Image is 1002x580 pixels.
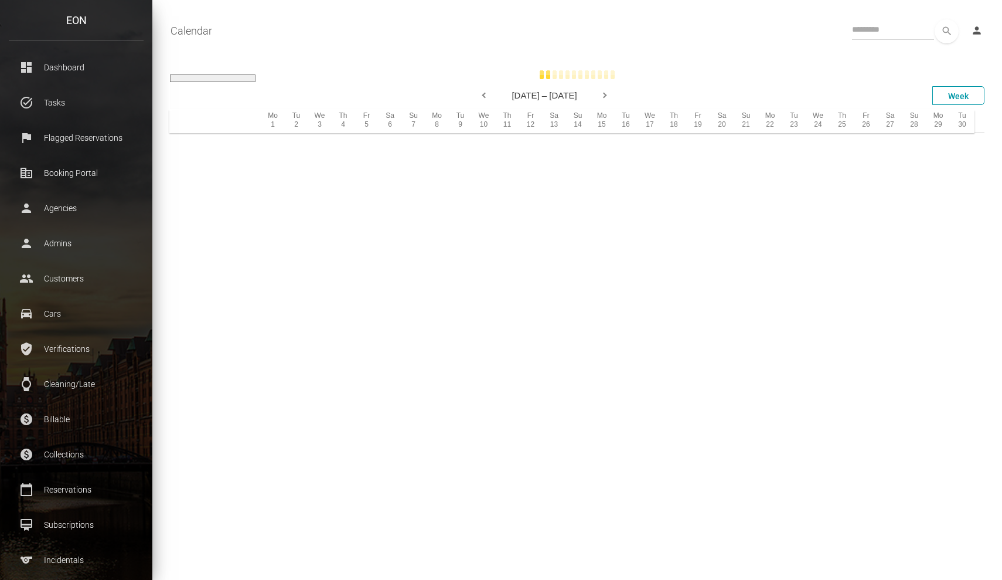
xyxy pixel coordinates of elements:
[378,110,401,133] div: Sa 6
[686,110,710,133] div: Fr 19
[331,110,355,133] div: Th 4
[9,194,144,223] a: person Agencies
[18,411,135,428] p: Billable
[472,110,495,133] div: We 10
[9,88,144,117] a: task_alt Tasks
[782,110,806,133] div: Tu 23
[18,305,135,323] p: Cars
[401,110,425,133] div: Su 7
[18,235,135,252] p: Admins
[971,25,983,36] i: person
[565,110,589,133] div: Su 14
[308,110,331,133] div: We 3
[425,110,448,133] div: Mo 8
[18,375,135,393] p: Cleaning/Late
[9,369,144,399] a: watch Cleaning/Late
[9,440,144,469] a: paid Collections
[495,110,519,133] div: Th 11
[9,545,144,575] a: sports Incidentals
[932,86,984,105] div: Week
[9,53,144,82] a: dashboard Dashboard
[902,110,926,133] div: Su 28
[18,551,135,569] p: Incidentals
[734,110,758,133] div: Su 21
[18,446,135,463] p: Collections
[477,87,489,105] div: Previous
[9,510,144,540] a: card_membership Subscriptions
[830,110,854,133] div: Th 25
[806,110,830,133] div: We 24
[18,59,135,76] p: Dashboard
[9,334,144,364] a: verified_user Verifications
[18,516,135,534] p: Subscriptions
[9,229,144,258] a: person Admins
[284,110,308,133] div: Tu 2
[614,110,638,133] div: Tu 16
[18,129,135,147] p: Flagged Reservations
[9,264,144,293] a: people Customers
[18,199,135,217] p: Agencies
[519,110,542,133] div: Fr 12
[448,110,472,133] div: Tu 9
[589,110,614,133] div: Mo 15
[18,340,135,358] p: Verifications
[542,110,565,133] div: Sa 13
[950,110,974,133] div: Tu 30
[926,110,950,133] div: Mo 29
[662,110,686,133] div: Th 18
[9,405,144,434] a: paid Billable
[854,110,878,133] div: Fr 26
[9,299,144,328] a: drive_eta Cars
[137,86,952,104] div: [DATE] – [DATE]
[18,481,135,498] p: Reservations
[9,123,144,152] a: flag Flagged Reservations
[935,19,959,43] button: search
[9,158,144,188] a: corporate_fare Booking Portal
[758,110,782,133] div: Mo 22
[638,110,662,133] div: We 17
[710,110,734,133] div: Sa 20
[355,110,378,133] div: Fr 5
[962,19,993,43] a: person
[18,94,135,111] p: Tasks
[18,270,135,287] p: Customers
[171,16,212,46] a: Calendar
[878,110,902,133] div: Sa 27
[9,475,144,504] a: calendar_today Reservations
[600,87,612,105] div: Next
[261,110,284,133] div: Mo 1
[18,164,135,182] p: Booking Portal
